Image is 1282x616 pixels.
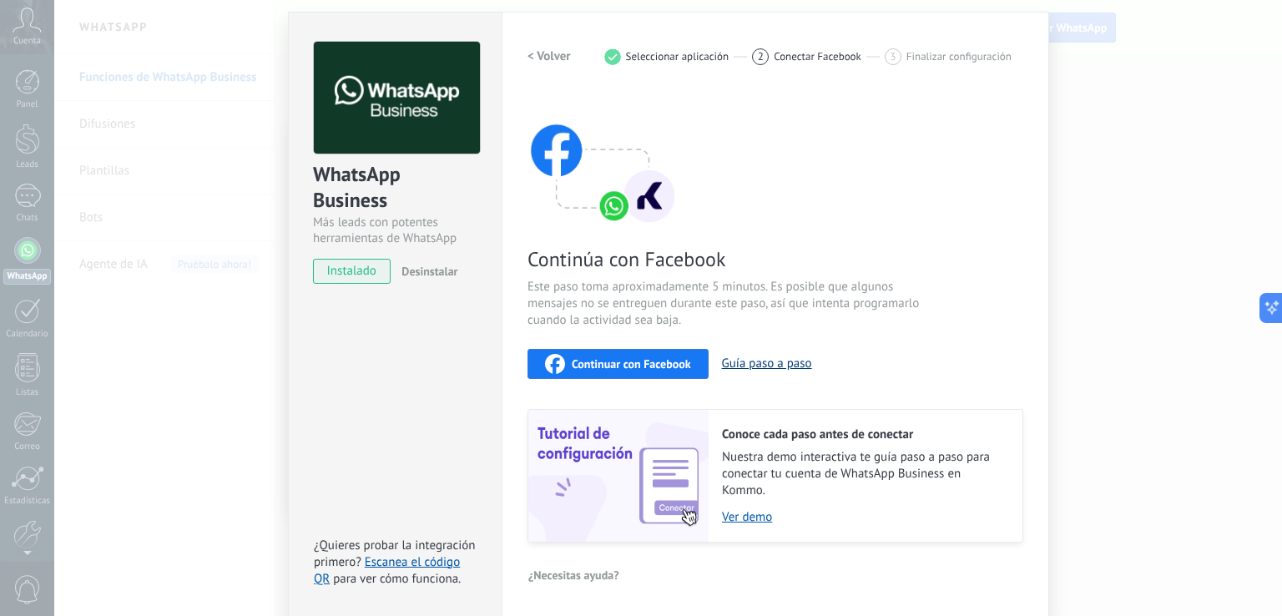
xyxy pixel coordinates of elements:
img: connect with facebook [527,92,678,225]
a: Ver demo [722,509,1006,525]
span: Nuestra demo interactiva te guía paso a paso para conectar tu cuenta de WhatsApp Business en Kommo. [722,449,1006,499]
div: WhatsApp Business [313,161,477,215]
span: Conectar Facebook [774,50,861,63]
span: Desinstalar [401,264,457,279]
span: para ver cómo funciona. [333,571,461,587]
button: ¿Necesitas ayuda? [527,563,620,588]
span: instalado [314,259,390,284]
a: Escanea el código QR [314,554,460,587]
img: logo_main.png [314,42,480,154]
span: Este paso toma aproximadamente 5 minutos. Es posible que algunos mensajes no se entreguen durante... [527,279,925,329]
span: Continuar con Facebook [572,358,691,370]
span: 2 [758,49,764,63]
div: Más leads con potentes herramientas de WhatsApp [313,215,477,246]
button: Guía paso a paso [722,356,812,371]
h2: Conoce cada paso antes de conectar [722,427,1006,442]
span: 3 [890,49,896,63]
button: Desinstalar [395,259,457,284]
span: ¿Necesitas ayuda? [528,569,619,581]
span: ¿Quieres probar la integración primero? [314,538,476,570]
span: Finalizar configuración [906,50,1012,63]
h2: < Volver [527,48,571,64]
span: Continúa con Facebook [527,246,925,272]
button: < Volver [527,42,571,72]
button: Continuar con Facebook [527,349,709,379]
span: Seleccionar aplicación [626,50,729,63]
